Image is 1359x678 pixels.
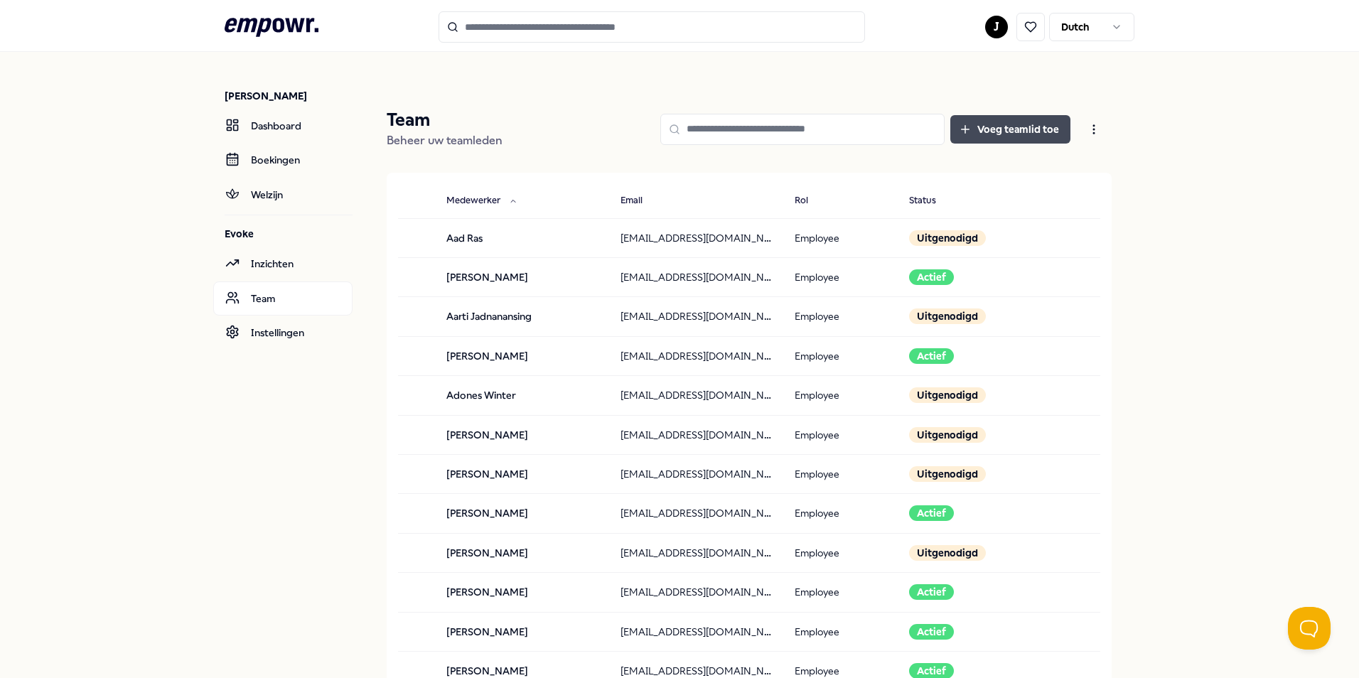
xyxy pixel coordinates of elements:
td: [PERSON_NAME] [435,494,609,533]
td: Aarti Jadnanansing [435,297,609,336]
td: [PERSON_NAME] [435,573,609,612]
td: [EMAIL_ADDRESS][DOMAIN_NAME] [609,376,783,415]
td: [EMAIL_ADDRESS][DOMAIN_NAME] [609,533,783,572]
td: [EMAIL_ADDRESS][DOMAIN_NAME] [609,573,783,612]
iframe: Help Scout Beacon - Open [1288,607,1331,650]
td: [PERSON_NAME] [435,257,609,296]
td: Employee [783,297,898,336]
td: [EMAIL_ADDRESS][DOMAIN_NAME] [609,297,783,336]
div: Actief [909,505,954,521]
td: Employee [783,494,898,533]
td: [EMAIL_ADDRESS][DOMAIN_NAME] [609,454,783,493]
input: Search for products, categories or subcategories [439,11,865,43]
td: [EMAIL_ADDRESS][DOMAIN_NAME] [609,415,783,454]
td: [PERSON_NAME] [435,415,609,454]
td: Employee [783,533,898,572]
div: Uitgenodigd [909,466,986,482]
p: Team [387,109,503,131]
a: Dashboard [213,109,353,143]
div: Uitgenodigd [909,387,986,403]
td: [EMAIL_ADDRESS][DOMAIN_NAME] [609,257,783,296]
td: [PERSON_NAME] [435,533,609,572]
td: [PERSON_NAME] [435,336,609,375]
td: Employee [783,218,898,257]
button: J [985,16,1008,38]
td: [EMAIL_ADDRESS][DOMAIN_NAME] [609,336,783,375]
td: Employee [783,454,898,493]
td: Employee [783,336,898,375]
td: [EMAIL_ADDRESS][DOMAIN_NAME] [609,218,783,257]
button: Email [609,187,671,215]
a: Instellingen [213,316,353,350]
button: Open menu [1076,115,1112,144]
span: Beheer uw teamleden [387,134,503,147]
button: Medewerker [435,187,529,215]
td: [PERSON_NAME] [435,454,609,493]
p: [PERSON_NAME] [225,89,353,103]
button: Rol [783,187,837,215]
button: Voeg teamlid toe [950,115,1070,144]
div: Actief [909,584,954,600]
div: Uitgenodigd [909,230,986,246]
a: Welzijn [213,178,353,212]
div: Uitgenodigd [909,545,986,561]
div: Uitgenodigd [909,427,986,443]
a: Team [213,281,353,316]
button: Status [898,187,965,215]
div: Actief [909,348,954,364]
a: Inzichten [213,247,353,281]
td: [EMAIL_ADDRESS][DOMAIN_NAME] [609,494,783,533]
p: Evoke [225,227,353,241]
a: Boekingen [213,143,353,177]
td: Employee [783,376,898,415]
td: Employee [783,415,898,454]
div: Actief [909,269,954,285]
td: Adones Winter [435,376,609,415]
div: Uitgenodigd [909,308,986,324]
td: Employee [783,257,898,296]
td: Employee [783,573,898,612]
td: Aad Ras [435,218,609,257]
